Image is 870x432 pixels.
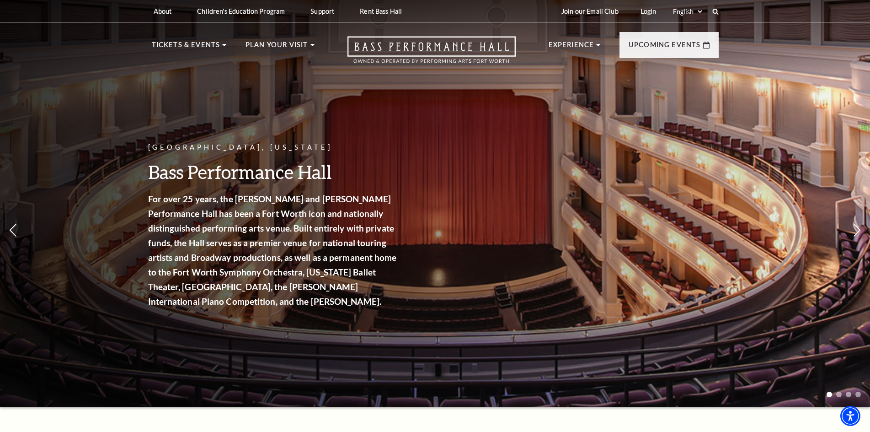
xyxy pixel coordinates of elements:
[148,160,400,184] h3: Bass Performance Hall
[148,194,397,307] strong: For over 25 years, the [PERSON_NAME] and [PERSON_NAME] Performance Hall has been a Fort Worth ico...
[148,142,400,153] p: [GEOGRAPHIC_DATA], [US_STATE]
[154,7,172,15] p: About
[152,39,220,56] p: Tickets & Events
[315,36,549,72] a: Open this option
[629,39,701,56] p: Upcoming Events
[671,7,704,16] select: Select:
[246,39,308,56] p: Plan Your Visit
[840,406,860,426] div: Accessibility Menu
[310,7,334,15] p: Support
[549,39,594,56] p: Experience
[197,7,285,15] p: Children's Education Program
[360,7,402,15] p: Rent Bass Hall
